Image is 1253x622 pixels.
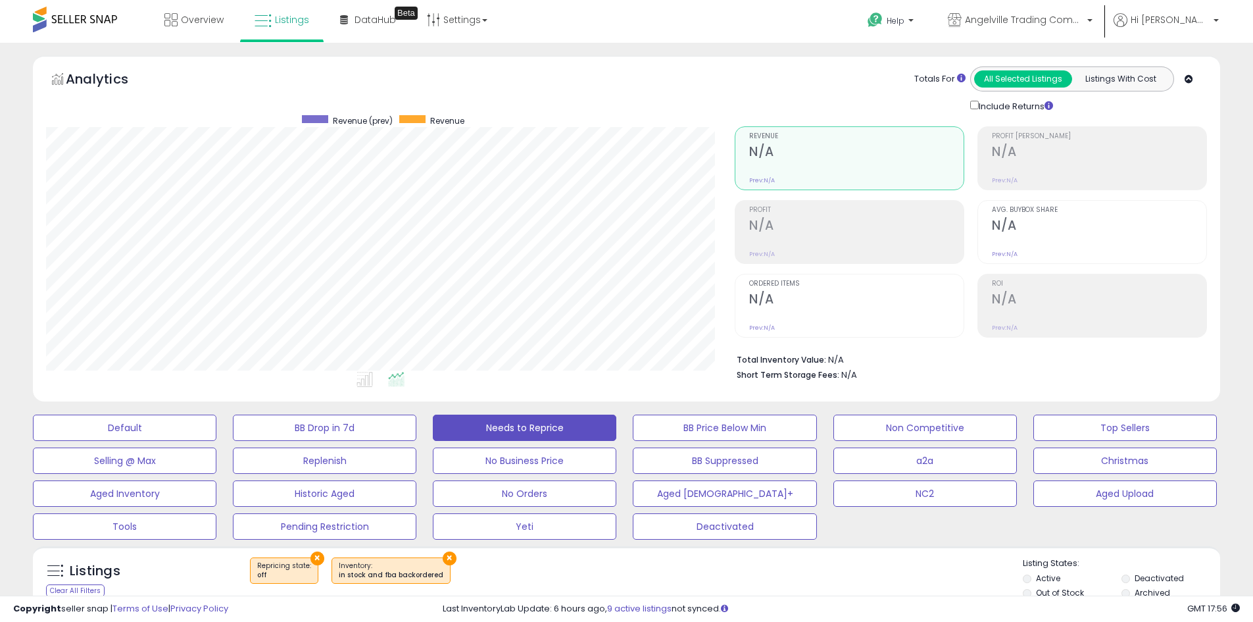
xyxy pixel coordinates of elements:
[974,70,1072,88] button: All Selected Listings
[33,513,216,540] button: Tools
[333,115,393,126] span: Revenue (prev)
[1033,448,1217,474] button: Christmas
[992,324,1018,332] small: Prev: N/A
[112,602,168,615] a: Terms of Use
[339,571,443,580] div: in stock and fba backordered
[310,552,324,565] button: ×
[33,480,216,507] button: Aged Inventory
[433,513,616,540] button: Yeti
[13,602,61,615] strong: Copyright
[749,250,775,258] small: Prev: N/A
[13,603,228,615] div: seller snap | |
[749,292,964,309] h2: N/A
[737,369,839,380] b: Short Term Storage Fees:
[1036,573,1060,584] label: Active
[833,415,1017,441] button: Non Competitive
[992,280,1206,288] span: ROI
[992,250,1018,258] small: Prev: N/A
[841,369,857,381] span: N/A
[857,2,927,43] a: Help
[1187,602,1240,615] span: 2025-09-11 17:56 GMT
[233,448,416,474] button: Replenish
[992,292,1206,309] h2: N/A
[433,415,616,441] button: Needs to Reprice
[1036,587,1084,598] label: Out of Stock
[749,280,964,288] span: Ordered Items
[433,448,616,474] button: No Business Price
[633,480,816,507] button: Aged [DEMOGRAPHIC_DATA]+
[749,144,964,162] h2: N/A
[33,415,216,441] button: Default
[749,218,964,236] h2: N/A
[1033,415,1217,441] button: Top Sellers
[170,602,228,615] a: Privacy Policy
[992,176,1018,184] small: Prev: N/A
[443,603,1240,615] div: Last InventoryLab Update: 6 hours ago, not synced.
[992,218,1206,236] h2: N/A
[1033,480,1217,507] button: Aged Upload
[992,133,1206,140] span: Profit [PERSON_NAME]
[1023,557,1220,570] p: Listing States:
[833,448,1017,474] button: a2a
[430,115,464,126] span: Revenue
[181,13,224,26] span: Overview
[33,448,216,474] button: Selling @ Max
[257,571,311,580] div: off
[833,480,1017,507] button: NC2
[433,480,616,507] button: No Orders
[867,12,883,28] i: Get Help
[275,13,309,26] span: Listings
[737,354,826,365] b: Total Inventory Value:
[1071,70,1169,88] button: Listings With Cost
[633,448,816,474] button: BB Suppressed
[749,207,964,214] span: Profit
[749,133,964,140] span: Revenue
[70,562,120,581] h5: Listings
[257,561,311,581] span: Repricing state :
[66,70,154,91] h5: Analytics
[395,7,418,20] div: Tooltip anchor
[633,513,816,540] button: Deactivated
[1135,587,1170,598] label: Archived
[46,584,105,597] div: Clear All Filters
[1131,13,1210,26] span: Hi [PERSON_NAME]
[992,207,1206,214] span: Avg. Buybox Share
[887,15,904,26] span: Help
[960,98,1069,113] div: Include Returns
[233,480,416,507] button: Historic Aged
[339,561,443,581] span: Inventory :
[737,351,1197,367] li: N/A
[633,415,816,441] button: BB Price Below Min
[1114,13,1219,43] a: Hi [PERSON_NAME]
[914,73,966,86] div: Totals For
[607,602,672,615] a: 9 active listings
[233,415,416,441] button: BB Drop in 7d
[233,513,416,540] button: Pending Restriction
[992,144,1206,162] h2: N/A
[355,13,396,26] span: DataHub
[749,176,775,184] small: Prev: N/A
[965,13,1083,26] span: Angelville Trading Company
[1135,573,1184,584] label: Deactivated
[443,552,456,565] button: ×
[749,324,775,332] small: Prev: N/A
